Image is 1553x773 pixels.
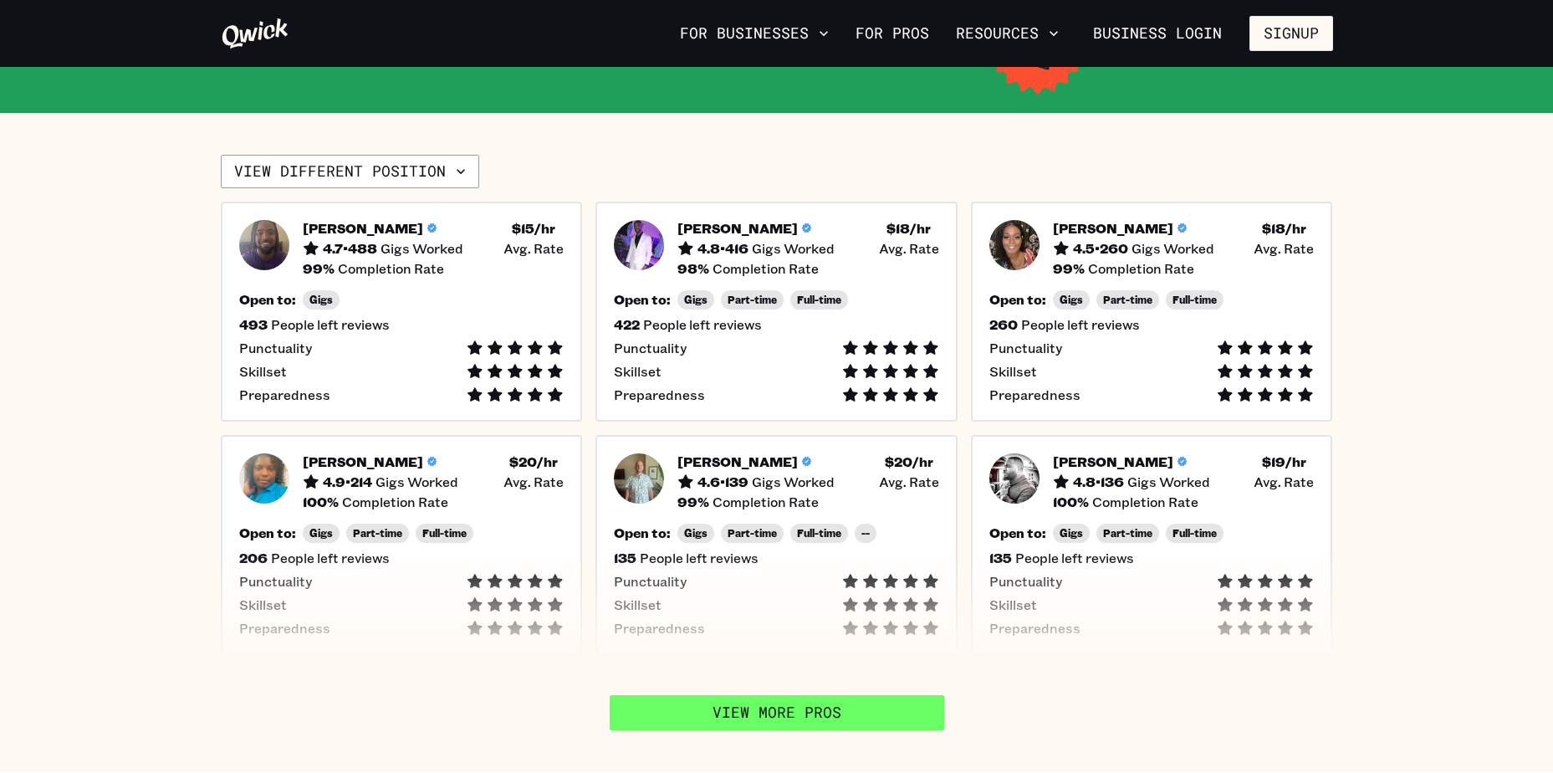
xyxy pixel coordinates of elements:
[239,316,268,333] h5: 493
[1053,453,1173,470] h5: [PERSON_NAME]
[239,596,287,613] span: Skillset
[1132,240,1214,257] span: Gigs Worked
[1172,527,1217,540] span: Full-time
[614,550,636,566] h5: 135
[697,474,748,490] h5: 4.6 • 139
[239,386,330,403] span: Preparedness
[1060,294,1083,306] span: Gigs
[221,435,583,655] button: Pro headshot[PERSON_NAME]4.9•214Gigs Worked$20/hr Avg. Rate100%Completion RateOpen to:GigsPart-ti...
[1262,220,1306,237] h5: $ 18 /hr
[375,474,458,490] span: Gigs Worked
[752,474,835,490] span: Gigs Worked
[677,453,798,470] h5: [PERSON_NAME]
[221,202,583,422] button: Pro headshot[PERSON_NAME]4.7•488Gigs Worked$15/hr Avg. Rate99%Completion RateOpen to:Gigs493Peopl...
[342,494,448,510] span: Completion Rate
[422,527,467,540] span: Full-time
[239,620,330,637] span: Preparedness
[1060,527,1083,540] span: Gigs
[1172,294,1217,306] span: Full-time
[677,494,709,510] h5: 99 %
[1092,494,1198,510] span: Completion Rate
[1015,550,1134,566] span: People left reviews
[271,550,390,566] span: People left reviews
[797,527,841,540] span: Full-time
[221,155,479,188] button: View different position
[614,220,664,270] img: Pro headshot
[1053,220,1173,237] h5: [PERSON_NAME]
[989,386,1080,403] span: Preparedness
[239,573,312,590] span: Punctuality
[643,316,762,333] span: People left reviews
[684,527,708,540] span: Gigs
[849,19,936,48] a: For Pros
[1103,294,1152,306] span: Part-time
[673,19,835,48] button: For Businesses
[640,550,759,566] span: People left reviews
[614,596,662,613] span: Skillset
[614,363,662,380] span: Skillset
[989,220,1040,270] img: Pro headshot
[1254,474,1314,490] span: Avg. Rate
[684,294,708,306] span: Gigs
[239,453,289,504] img: Pro headshot
[713,494,819,510] span: Completion Rate
[595,435,958,655] button: Pro headshot[PERSON_NAME]4.6•139Gigs Worked$20/hr Avg. Rate99%Completion RateOpen to:GigsPart-tim...
[989,573,1062,590] span: Punctuality
[503,474,564,490] span: Avg. Rate
[989,453,1040,504] img: Pro headshot
[1053,260,1085,277] h5: 99 %
[1262,453,1306,470] h5: $ 19 /hr
[303,494,339,510] h5: 100 %
[239,220,289,270] img: Pro headshot
[610,695,944,730] a: View More Pros
[303,220,423,237] h5: [PERSON_NAME]
[512,220,555,237] h5: $ 15 /hr
[713,260,819,277] span: Completion Rate
[614,386,705,403] span: Preparedness
[886,220,931,237] h5: $ 18 /hr
[239,363,287,380] span: Skillset
[239,525,296,541] h5: Open to:
[303,453,423,470] h5: [PERSON_NAME]
[1254,240,1314,257] span: Avg. Rate
[989,620,1080,637] span: Preparedness
[1073,474,1124,490] h5: 4.8 • 136
[309,294,333,306] span: Gigs
[1249,16,1333,51] button: Signup
[595,202,958,422] button: Pro headshot[PERSON_NAME]4.8•416Gigs Worked$18/hr Avg. Rate98%Completion RateOpen to:GigsPart-tim...
[752,240,835,257] span: Gigs Worked
[614,453,664,504] img: Pro headshot
[1053,494,1089,510] h5: 100 %
[1127,474,1210,490] span: Gigs Worked
[239,291,296,308] h5: Open to:
[971,435,1333,655] a: Pro headshot[PERSON_NAME]4.8•136Gigs Worked$19/hr Avg. Rate100%Completion RateOpen to:GigsPart-ti...
[303,260,335,277] h5: 99 %
[614,340,687,356] span: Punctuality
[989,525,1046,541] h5: Open to:
[614,291,671,308] h5: Open to:
[1088,260,1194,277] span: Completion Rate
[239,550,268,566] h5: 206
[989,596,1037,613] span: Skillset
[989,316,1018,333] h5: 260
[353,527,402,540] span: Part-time
[338,260,444,277] span: Completion Rate
[728,294,777,306] span: Part-time
[323,240,377,257] h5: 4.7 • 488
[323,474,372,490] h5: 4.9 • 214
[885,453,933,470] h5: $ 20 /hr
[1073,240,1128,257] h5: 4.5 • 260
[614,525,671,541] h5: Open to:
[614,316,640,333] h5: 422
[989,340,1062,356] span: Punctuality
[697,240,748,257] h5: 4.8 • 416
[971,202,1333,422] button: Pro headshot[PERSON_NAME]4.5•260Gigs Worked$18/hr Avg. Rate99%Completion RateOpen to:GigsPart-tim...
[381,240,463,257] span: Gigs Worked
[239,340,312,356] span: Punctuality
[271,316,390,333] span: People left reviews
[879,240,939,257] span: Avg. Rate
